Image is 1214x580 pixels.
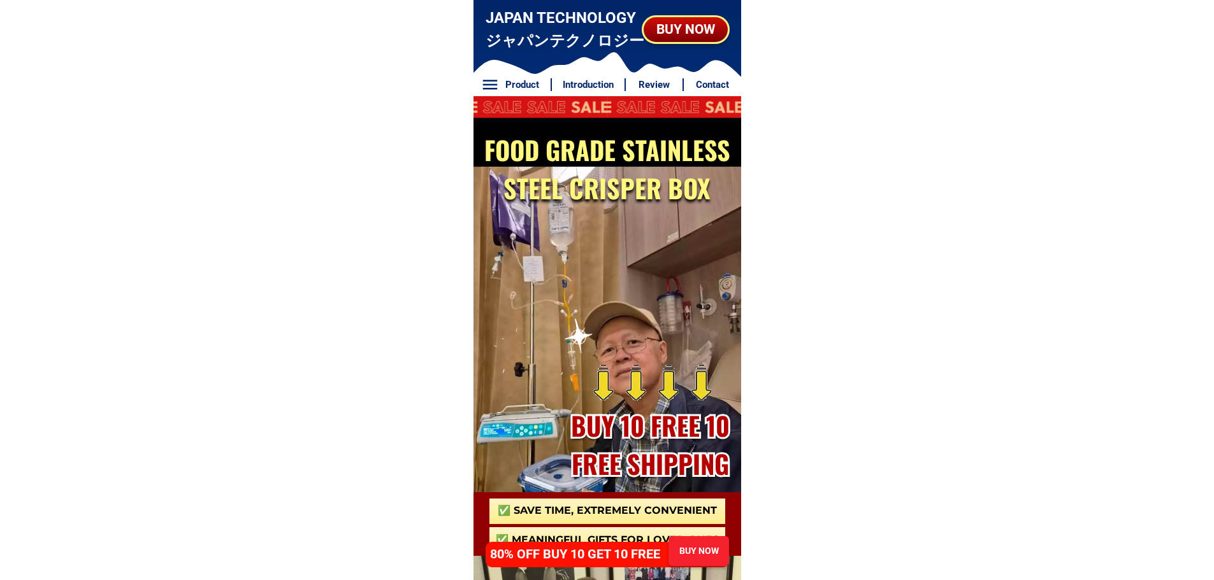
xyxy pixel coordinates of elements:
[477,131,737,207] h2: FOOD GRADE STAINLESS STEEL CRISPER BOX
[558,406,742,483] h2: BUY 10 FREE 10 FREE SHIPPING
[668,544,729,558] div: BUY NOW
[644,19,728,39] div: BUY NOW
[558,78,618,92] h6: Introduction
[486,6,646,52] h3: JAPAN TECHNOLOGY ジャパンテクノロジー
[633,78,676,92] h6: Review
[490,544,674,563] h4: 80% OFF BUY 10 GET 10 FREE
[489,532,725,548] h3: ✅ Meaningful gifts for loved ones
[691,78,734,92] h6: Contact
[500,78,544,92] h6: Product
[489,503,725,518] h3: ✅ Save time, Extremely convenient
